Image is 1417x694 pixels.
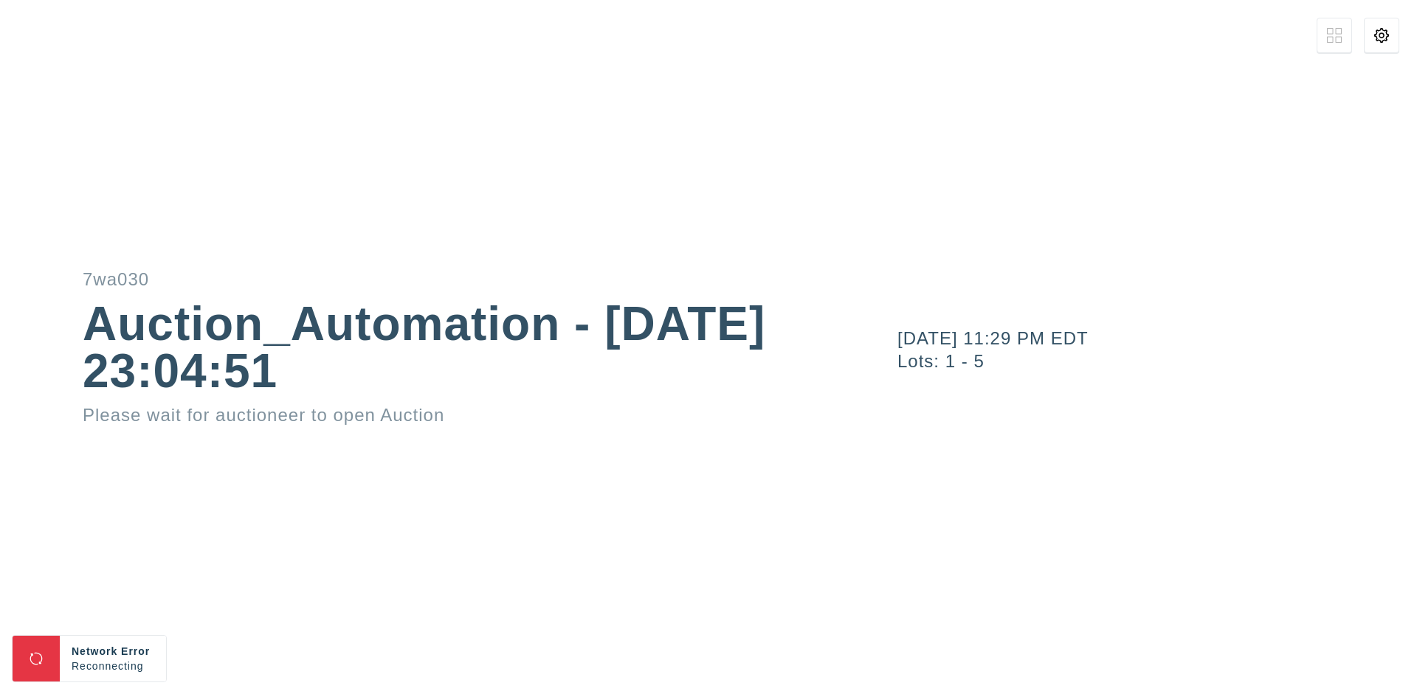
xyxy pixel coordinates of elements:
span: . [147,660,151,672]
span: . [144,660,148,672]
div: Network Error [72,644,154,659]
div: Please wait for auctioneer to open Auction [83,406,768,424]
div: Auction_Automation - [DATE] 23:04:51 [83,300,768,395]
div: [DATE] 11:29 PM EDT [897,330,1417,347]
div: Lots: 1 - 5 [897,353,1417,370]
div: 7wa030 [83,271,768,288]
div: Reconnecting [72,659,154,673]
